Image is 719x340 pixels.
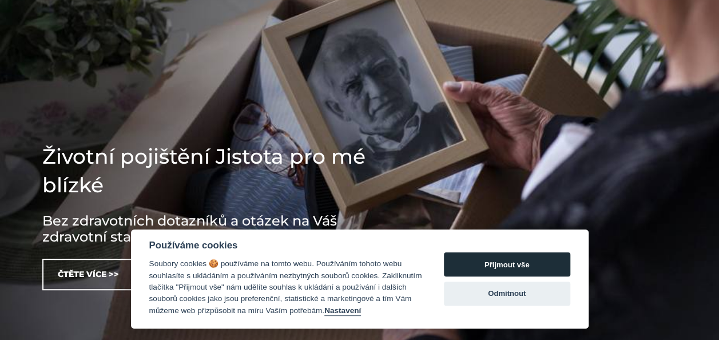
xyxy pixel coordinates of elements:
h1: Životní pojištění Jistota pro mé blízké [42,142,386,199]
div: Používáme cookies [149,240,422,251]
div: Soubory cookies 🍪 používáme na tomto webu. Používáním tohoto webu souhlasíte s ukládáním a použív... [149,258,422,317]
a: Čtěte více >> [42,259,134,290]
h3: Bez zdravotních dotazníků a otázek na Váš zdravotní stav [42,213,386,245]
button: Nastavení [324,306,361,316]
button: Odmítnout [444,282,570,306]
button: Přijmout vše [444,252,570,276]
